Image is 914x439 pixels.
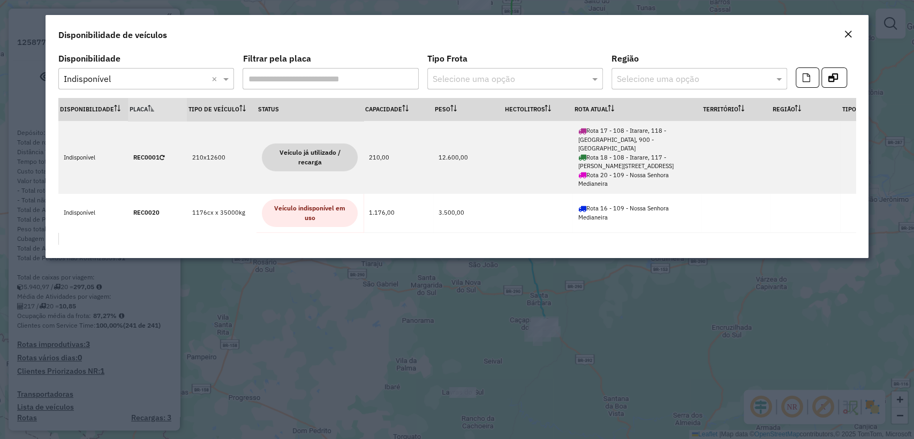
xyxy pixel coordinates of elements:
th: Região [771,98,840,121]
label: Região [611,52,639,65]
div: Rota 18 - 108 - Itarare, 117 - [PERSON_NAME][STREET_ADDRESS] [578,153,695,171]
th: Status [256,98,364,121]
th: Rota Atual [572,98,701,121]
th: Peso [433,98,503,121]
strong: REC0001 [133,154,160,161]
div: Rota 20 - 109 - Nossa Senhora Medianeira [578,171,695,188]
h4: Disponibilidade de veículos [58,28,167,41]
i: Veículo já utilizado nesta sessão [160,155,164,161]
td: 3.500,00 [433,194,503,232]
strong: REC0020 [133,209,160,216]
label: Disponibilidade [58,52,120,65]
button: Close [841,28,856,42]
th: Disponibilidade [58,98,128,121]
em: Fechar [844,30,852,39]
th: Hectolitros [503,98,572,121]
th: Placa [128,98,187,121]
td: 210x12600 [187,121,256,194]
label: Filtrar pela placa [243,52,311,65]
span: Clear all [211,72,221,85]
span: Veículo já utilizado / recarga [262,143,358,171]
label: Tipo Frota [427,52,467,65]
div: Rota 16 - 109 - Nossa Senhora Medianeira [578,204,695,222]
th: Tipo Frota [840,98,910,121]
th: Capacidade [364,98,433,121]
td: 1.176,00 [364,194,433,232]
th: Tipo de veículo [187,98,256,121]
td: 1176cx x 35000kg [187,194,256,232]
td: 12.600,00 [433,121,503,194]
div: Rota 17 - 108 - Itarare, 118 - [GEOGRAPHIC_DATA], 900 - [GEOGRAPHIC_DATA] [578,126,695,153]
td: Indisponível [58,121,128,194]
td: Indisponível [58,194,128,232]
span: Veículo indisponível em uso [262,199,358,227]
th: Território [701,98,771,121]
td: 210,00 [364,121,433,194]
